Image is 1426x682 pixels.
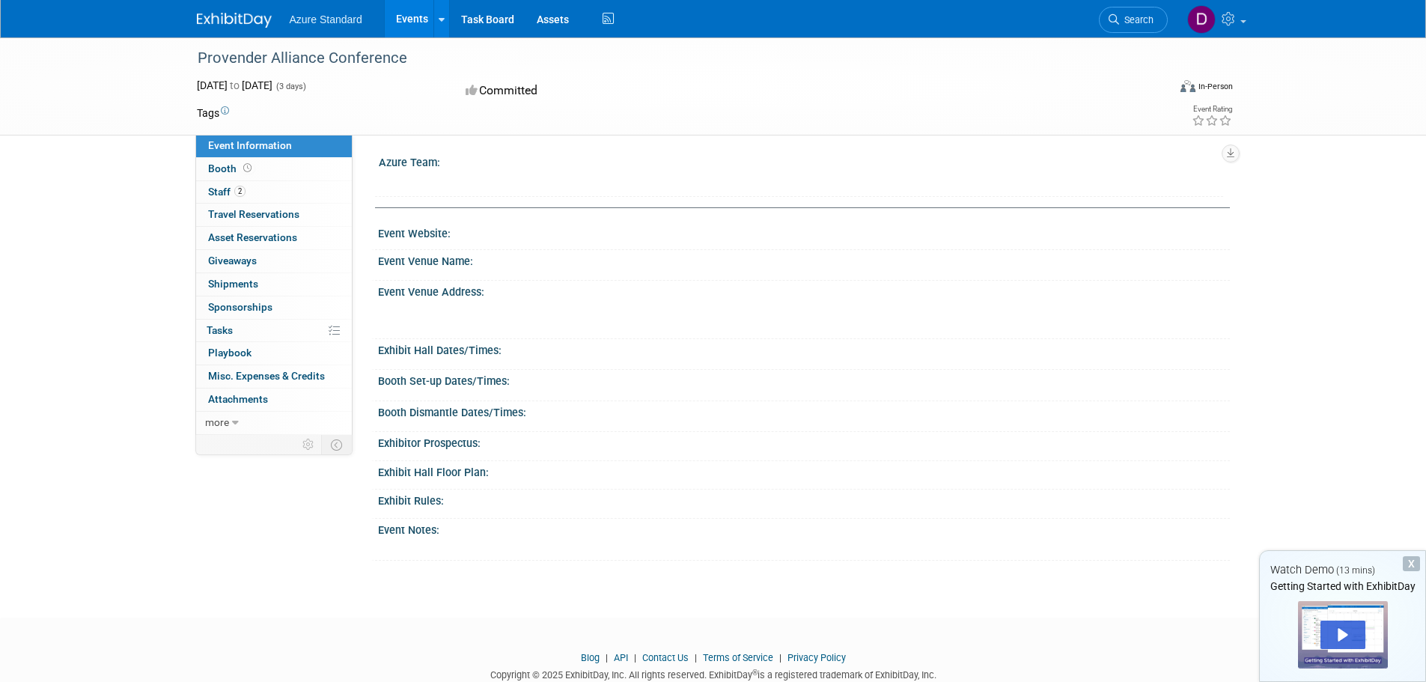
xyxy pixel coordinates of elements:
[378,432,1230,451] div: Exhibitor Prospectus:
[196,320,352,342] a: Tasks
[1260,562,1425,578] div: Watch Demo
[378,339,1230,358] div: Exhibit Hall Dates/Times:
[208,162,255,174] span: Booth
[208,278,258,290] span: Shipments
[197,13,272,28] img: ExhibitDay
[703,652,773,663] a: Terms of Service
[691,652,701,663] span: |
[208,255,257,267] span: Giveaways
[208,208,299,220] span: Travel Reservations
[378,281,1230,299] div: Event Venue Address:
[378,401,1230,420] div: Booth Dismantle Dates/Times:
[196,365,352,388] a: Misc. Expenses & Credits
[1336,565,1375,576] span: (13 mins)
[228,79,242,91] span: to
[461,78,792,104] div: Committed
[208,347,252,359] span: Playbook
[196,273,352,296] a: Shipments
[614,652,628,663] a: API
[196,204,352,226] a: Travel Reservations
[196,250,352,273] a: Giveaways
[378,250,1230,269] div: Event Venue Name:
[208,186,246,198] span: Staff
[1260,579,1425,594] div: Getting Started with ExhibitDay
[321,435,352,454] td: Toggle Event Tabs
[208,139,292,151] span: Event Information
[1079,78,1234,100] div: Event Format
[787,652,846,663] a: Privacy Policy
[208,370,325,382] span: Misc. Expenses & Credits
[205,416,229,428] span: more
[197,106,229,121] td: Tags
[1180,80,1195,92] img: Format-Inperson.png
[196,135,352,157] a: Event Information
[196,389,352,411] a: Attachments
[290,13,362,25] span: Azure Standard
[192,45,1145,72] div: Provender Alliance Conference
[275,82,306,91] span: (3 days)
[234,186,246,197] span: 2
[196,227,352,249] a: Asset Reservations
[642,652,689,663] a: Contact Us
[602,652,612,663] span: |
[208,393,268,405] span: Attachments
[776,652,785,663] span: |
[379,151,1223,170] div: Azure Team:
[1320,621,1365,649] div: Play
[208,231,297,243] span: Asset Reservations
[296,435,322,454] td: Personalize Event Tab Strip
[240,162,255,174] span: Booth not reserved yet
[208,301,272,313] span: Sponsorships
[207,324,233,336] span: Tasks
[1099,7,1168,33] a: Search
[196,412,352,434] a: more
[196,296,352,319] a: Sponsorships
[378,519,1230,538] div: Event Notes:
[378,222,1230,241] div: Event Website:
[196,342,352,365] a: Playbook
[1187,5,1216,34] img: Darlene White
[196,181,352,204] a: Staff2
[1403,556,1420,571] div: Dismiss
[752,669,758,677] sup: ®
[196,158,352,180] a: Booth
[581,652,600,663] a: Blog
[1198,81,1233,92] div: In-Person
[1119,14,1154,25] span: Search
[197,79,272,91] span: [DATE] [DATE]
[378,370,1230,389] div: Booth Set-up Dates/Times:
[1192,106,1232,113] div: Event Rating
[378,461,1230,480] div: Exhibit Hall Floor Plan:
[378,490,1230,508] div: Exhibit Rules:
[630,652,640,663] span: |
